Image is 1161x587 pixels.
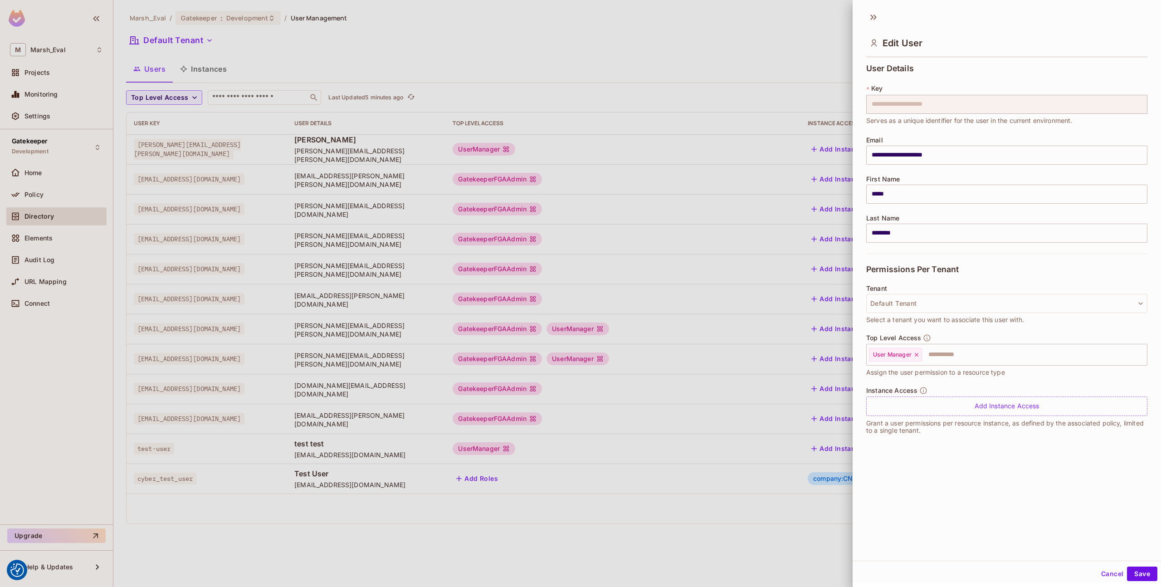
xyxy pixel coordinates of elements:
[866,285,887,292] span: Tenant
[1142,353,1144,355] button: Open
[10,563,24,577] button: Consent Preferences
[871,85,883,92] span: Key
[866,396,1147,416] div: Add Instance Access
[883,38,922,49] span: Edit User
[866,265,959,274] span: Permissions Per Tenant
[866,367,1005,377] span: Assign the user permission to a resource type
[866,215,899,222] span: Last Name
[866,116,1073,126] span: Serves as a unique identifier for the user in the current environment.
[1127,567,1157,581] button: Save
[869,348,922,362] div: User Manager
[866,137,883,144] span: Email
[866,387,917,394] span: Instance Access
[866,334,921,342] span: Top Level Access
[873,351,912,358] span: User Manager
[866,315,1024,325] span: Select a tenant you want to associate this user with.
[866,420,1147,434] p: Grant a user permissions per resource instance, as defined by the associated policy, limited to a...
[10,563,24,577] img: Revisit consent button
[866,294,1147,313] button: Default Tenant
[866,176,900,183] span: First Name
[866,64,914,73] span: User Details
[1098,567,1127,581] button: Cancel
